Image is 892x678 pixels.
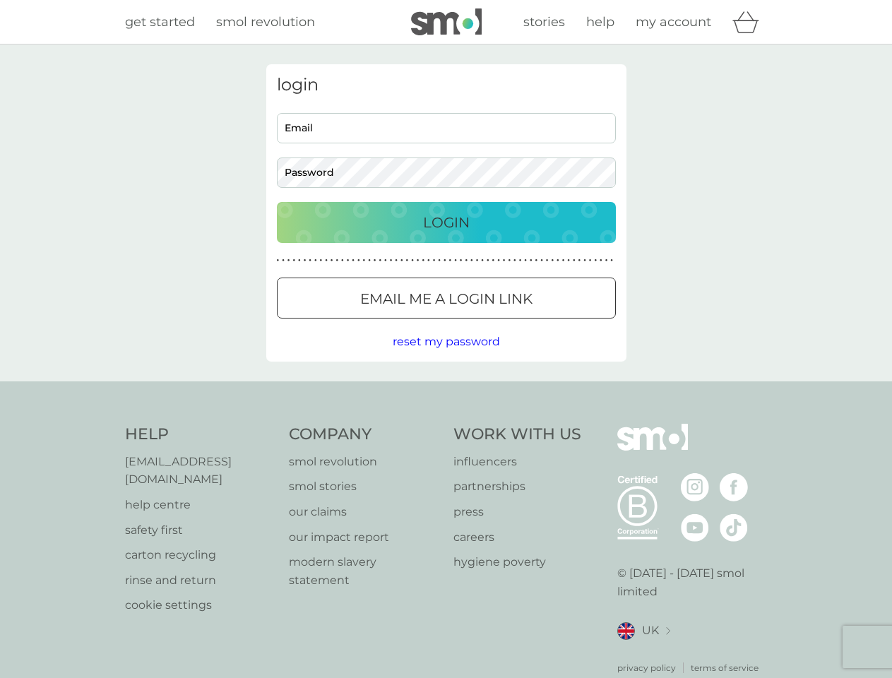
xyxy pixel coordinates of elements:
[535,257,538,264] p: ●
[331,257,333,264] p: ●
[411,8,482,35] img: smol
[519,257,522,264] p: ●
[508,257,511,264] p: ●
[589,257,592,264] p: ●
[125,521,275,540] a: safety first
[586,12,614,32] a: help
[411,257,414,264] p: ●
[453,424,581,446] h4: Work With Us
[289,503,439,521] a: our claims
[289,424,439,446] h4: Company
[732,8,768,36] div: basket
[617,564,768,600] p: © [DATE] - [DATE] smol limited
[567,257,570,264] p: ●
[427,257,430,264] p: ●
[289,453,439,471] a: smol revolution
[617,661,676,674] a: privacy policy
[289,528,439,547] a: our impact report
[481,257,484,264] p: ●
[470,257,473,264] p: ●
[417,257,420,264] p: ●
[216,12,315,32] a: smol revolution
[368,257,371,264] p: ●
[540,257,543,264] p: ●
[720,473,748,501] img: visit the smol Facebook page
[562,257,565,264] p: ●
[395,257,398,264] p: ●
[125,14,195,30] span: get started
[503,257,506,264] p: ●
[422,257,424,264] p: ●
[523,14,565,30] span: stories
[513,257,516,264] p: ●
[497,257,500,264] p: ●
[642,621,659,640] span: UK
[423,211,470,234] p: Login
[363,257,366,264] p: ●
[465,257,468,264] p: ●
[453,453,581,471] a: influencers
[438,257,441,264] p: ●
[586,14,614,30] span: help
[374,257,376,264] p: ●
[610,257,613,264] p: ●
[400,257,403,264] p: ●
[551,257,554,264] p: ●
[523,12,565,32] a: stories
[433,257,436,264] p: ●
[125,546,275,564] a: carton recycling
[453,503,581,521] a: press
[325,257,328,264] p: ●
[289,553,439,589] a: modern slavery statement
[691,661,759,674] a: terms of service
[617,424,688,472] img: smol
[406,257,409,264] p: ●
[277,202,616,243] button: Login
[636,14,711,30] span: my account
[530,257,533,264] p: ●
[453,477,581,496] a: partnerships
[449,257,452,264] p: ●
[720,513,748,542] img: visit the smol Tiktok page
[320,257,323,264] p: ●
[453,553,581,571] a: hygiene poverty
[125,571,275,590] a: rinse and return
[125,496,275,514] a: help centre
[216,14,315,30] span: smol revolution
[125,453,275,489] a: [EMAIL_ADDRESS][DOMAIN_NAME]
[583,257,586,264] p: ●
[289,477,439,496] a: smol stories
[546,257,549,264] p: ●
[125,424,275,446] h4: Help
[573,257,576,264] p: ●
[282,257,285,264] p: ●
[666,627,670,635] img: select a new location
[487,257,489,264] p: ●
[600,257,602,264] p: ●
[444,257,446,264] p: ●
[578,257,581,264] p: ●
[524,257,527,264] p: ●
[453,528,581,547] a: careers
[125,596,275,614] a: cookie settings
[393,333,500,351] button: reset my password
[681,473,709,501] img: visit the smol Instagram page
[476,257,479,264] p: ●
[309,257,311,264] p: ●
[352,257,355,264] p: ●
